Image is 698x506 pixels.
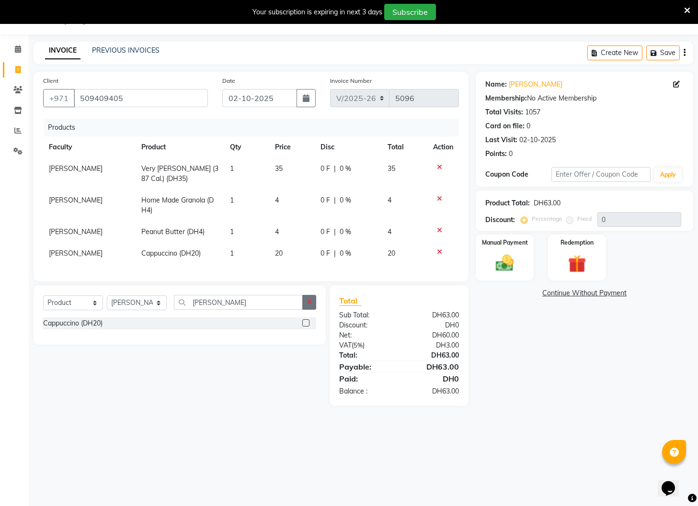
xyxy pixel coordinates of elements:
a: Continue Without Payment [478,288,691,298]
span: 5% [354,341,363,349]
span: 1 [230,249,234,258]
div: DH0 [399,373,466,384]
a: [PERSON_NAME] [509,79,562,90]
div: Total Visits: [485,107,523,117]
div: 0 [526,121,530,131]
span: 4 [388,196,391,204]
span: 1 [230,227,234,236]
button: +971 [43,89,75,107]
div: DH3.00 [399,340,466,350]
div: DH0 [399,320,466,330]
div: Cappuccino (DH20) [43,318,103,328]
span: 0 % [340,248,351,259]
span: [PERSON_NAME] [49,196,103,204]
span: 0 % [340,164,351,174]
div: DH63.00 [399,310,466,320]
div: Your subscription is expiring in next 3 days [252,7,382,17]
label: Fixed [577,214,592,223]
th: Faculty [43,136,136,158]
div: Membership: [485,93,527,103]
label: Manual Payment [482,238,528,247]
div: DH63.00 [399,386,466,396]
div: No Active Membership [485,93,684,103]
span: 1 [230,164,234,173]
label: Percentage [532,214,562,223]
div: Total: [332,350,399,360]
span: VAT [339,341,352,349]
span: | [334,227,336,237]
span: 0 F [320,164,330,174]
div: 02-10-2025 [519,135,556,145]
span: 0 F [320,248,330,259]
span: 35 [275,164,283,173]
div: Payable: [332,361,399,372]
div: 0 [509,149,513,159]
span: 0 F [320,195,330,205]
div: 1057 [525,107,540,117]
div: Points: [485,149,507,159]
img: _cash.svg [490,253,519,273]
div: Card on file: [485,121,525,131]
input: Enter Offer / Coupon Code [551,167,651,182]
th: Action [427,136,459,158]
span: [PERSON_NAME] [49,249,103,258]
span: | [334,164,336,174]
button: Subscribe [384,4,436,20]
a: PREVIOUS INVOICES [92,46,160,55]
label: Redemption [561,238,594,247]
span: 0 % [340,227,351,237]
button: Create New [587,45,642,60]
label: Client [43,77,58,85]
iframe: chat widget [658,468,688,496]
div: Products [44,119,466,136]
span: [PERSON_NAME] [49,164,103,173]
div: ( ) [332,340,399,350]
span: Very [PERSON_NAME] (387 Cal.) (DH35) [141,164,218,183]
th: Price [269,136,315,158]
th: Disc [315,136,382,158]
div: Discount: [485,215,515,225]
th: Product [136,136,224,158]
button: Save [646,45,680,60]
div: Product Total: [485,198,530,208]
img: _gift.svg [562,253,592,275]
span: Cappuccino (DH20) [141,249,201,258]
span: 1 [230,196,234,204]
div: Net: [332,330,399,340]
div: DH60.00 [399,330,466,340]
span: Peanut Butter (DH4) [141,227,205,236]
span: 35 [388,164,395,173]
th: Total [382,136,427,158]
input: Search or Scan [174,295,303,310]
span: 20 [388,249,395,258]
div: Coupon Code [485,169,551,180]
span: | [334,248,336,259]
div: DH63.00 [399,361,466,372]
span: | [334,195,336,205]
div: Name: [485,79,507,90]
a: INVOICE [45,42,80,59]
div: Last Visit: [485,135,517,145]
div: Discount: [332,320,399,330]
button: Apply [654,168,682,182]
span: Total [339,296,361,306]
label: Date [222,77,235,85]
span: 20 [275,249,283,258]
span: 0 F [320,227,330,237]
span: 4 [275,196,279,204]
div: DH63.00 [534,198,561,208]
input: Search by Name/Mobile/Email/Code [74,89,208,107]
label: Invoice Number [330,77,372,85]
th: Qty [224,136,269,158]
span: [PERSON_NAME] [49,227,103,236]
span: 4 [388,227,391,236]
div: Balance : [332,386,399,396]
div: DH63.00 [399,350,466,360]
div: Paid: [332,373,399,384]
div: Sub Total: [332,310,399,320]
span: Home Made Granola (DH4) [141,196,214,214]
span: 0 % [340,195,351,205]
span: 4 [275,227,279,236]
